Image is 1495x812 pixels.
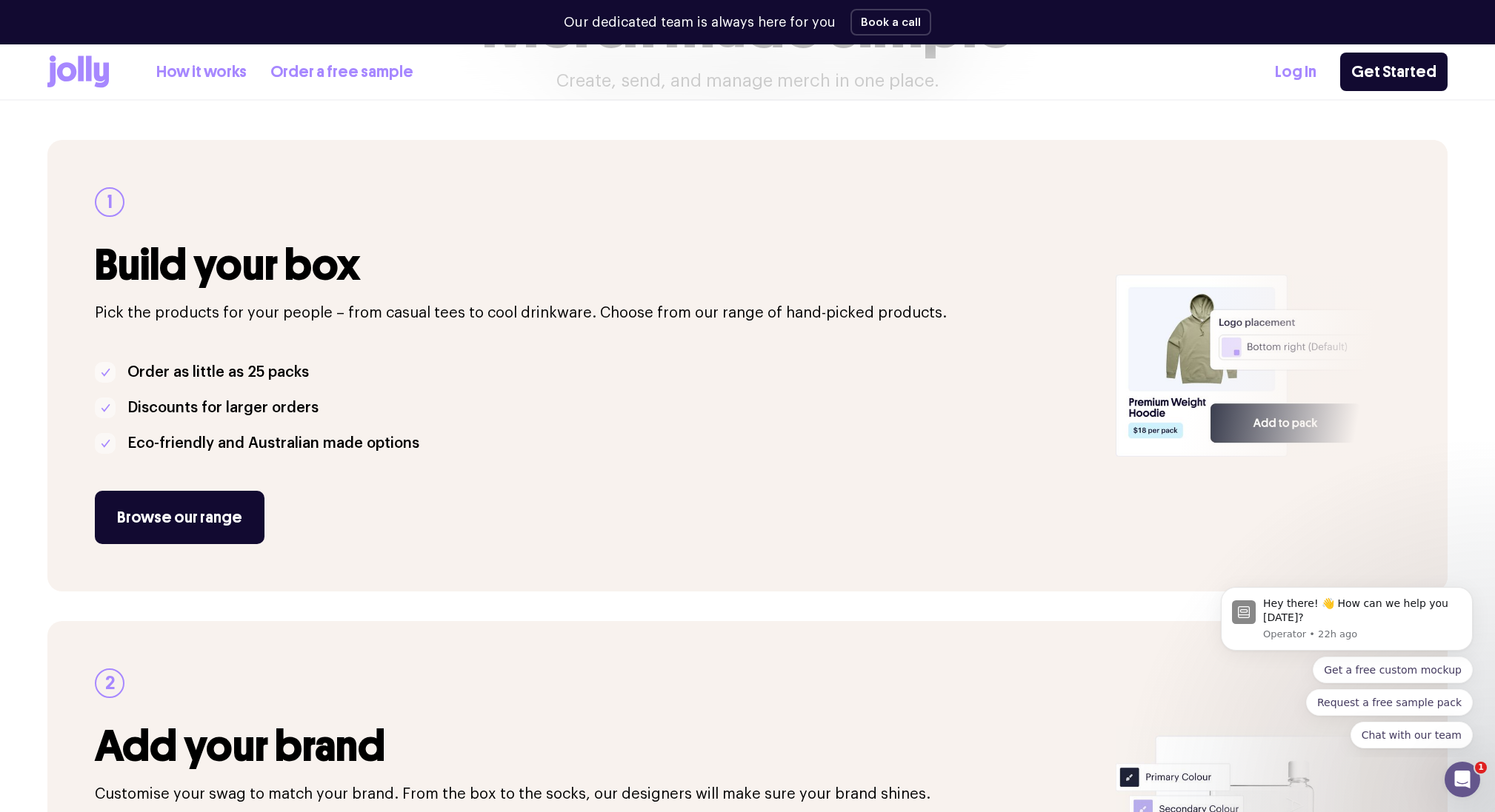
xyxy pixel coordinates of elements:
[1340,53,1448,91] a: Get Started
[1199,574,1495,757] iframe: Intercom notifications message
[127,432,419,455] p: Eco-friendly and Australian made options
[1475,762,1487,774] span: 1
[95,722,1098,771] h3: Add your brand
[1445,762,1480,797] iframe: Intercom live chat
[156,60,247,84] a: How it works
[850,9,931,36] button: Book a call
[95,782,1098,806] p: Customise your swag to match your brand. From the box to the socks, our designers will make sure ...
[95,668,124,698] div: 2
[127,360,309,384] p: Order as little as 25 packs
[95,301,1098,325] p: Pick the products for your people – from casual tees to cool drinkware. Choose from our range of ...
[270,60,413,84] a: Order a free sample
[95,187,124,217] div: 1
[95,241,1098,289] h3: Build your box
[564,13,836,33] p: Our dedicated team is always here for you
[95,491,264,544] a: Browse our range
[127,396,319,420] p: Discounts for larger orders
[1275,60,1316,84] a: Log In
